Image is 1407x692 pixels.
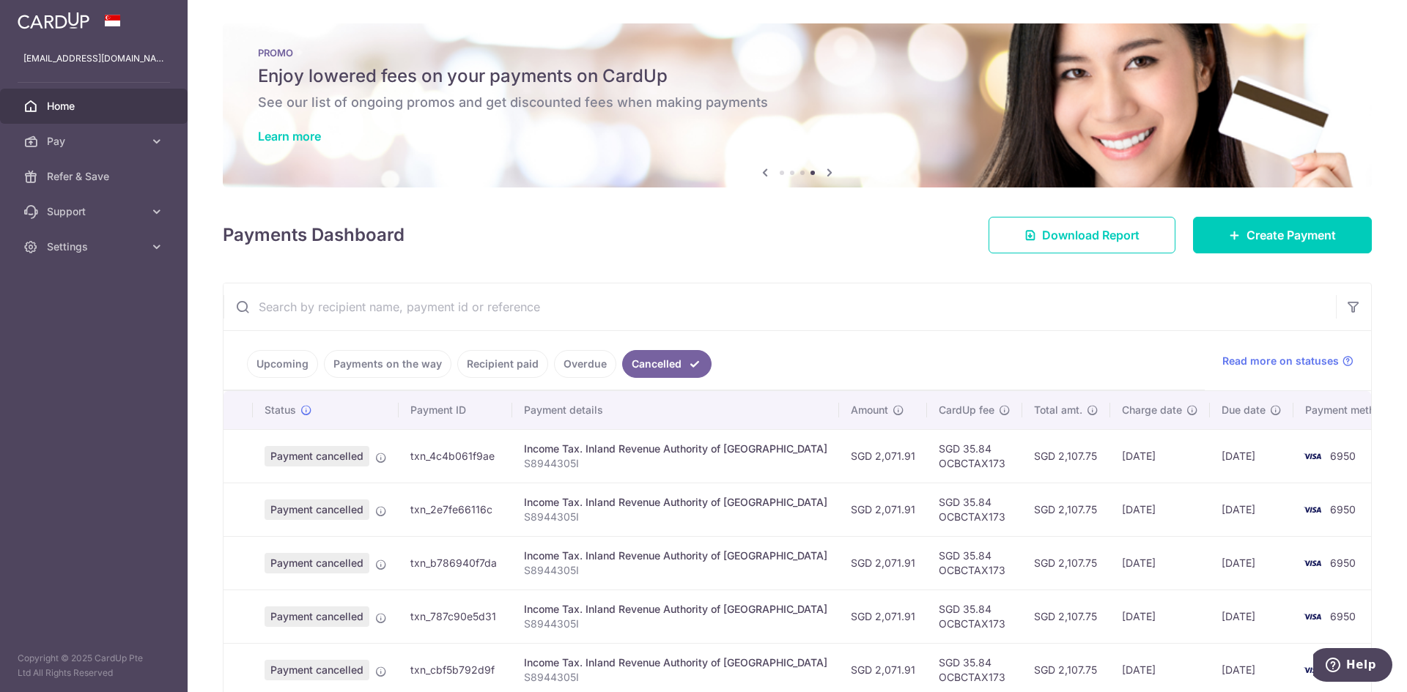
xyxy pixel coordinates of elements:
[554,350,616,378] a: Overdue
[1298,447,1327,465] img: Bank Card
[939,403,994,417] span: CardUp fee
[1210,483,1293,536] td: [DATE]
[927,483,1022,536] td: SGD 35.84 OCBCTAX173
[399,536,512,589] td: txn_b786940f7da
[512,391,839,429] th: Payment details
[1293,391,1405,429] th: Payment method
[1193,217,1372,253] a: Create Payment
[47,99,144,114] span: Home
[23,51,164,66] p: [EMAIL_ADDRESS][DOMAIN_NAME]
[1222,403,1266,417] span: Due date
[324,350,451,378] a: Payments on the way
[1022,536,1110,589] td: SGD 2,107.75
[927,429,1022,483] td: SGD 35.84 OCBCTAX173
[524,548,827,563] div: Income Tax. Inland Revenue Authority of [GEOGRAPHIC_DATA]
[1330,450,1356,462] span: 6950
[839,483,927,536] td: SGD 2,071.91
[524,655,827,670] div: Income Tax. Inland Revenue Authority of [GEOGRAPHIC_DATA]
[1298,554,1327,572] img: Bank Card
[247,350,318,378] a: Upcoming
[1222,354,1354,368] a: Read more on statuses
[927,536,1022,589] td: SGD 35.84 OCBCTAX173
[399,429,512,483] td: txn_4c4b061f9ae
[839,536,927,589] td: SGD 2,071.91
[258,64,1337,88] h5: Enjoy lowered fees on your payments on CardUp
[1210,589,1293,643] td: [DATE]
[223,23,1372,187] img: Latest Promos banner
[1110,429,1210,483] td: [DATE]
[524,510,827,524] p: S8944305I
[265,553,369,573] span: Payment cancelled
[524,602,827,617] div: Income Tax. Inland Revenue Authority of [GEOGRAPHIC_DATA]
[839,429,927,483] td: SGD 2,071.91
[1122,403,1182,417] span: Charge date
[1110,483,1210,536] td: [DATE]
[1330,503,1356,516] span: 6950
[989,217,1175,253] a: Download Report
[927,589,1022,643] td: SGD 35.84 OCBCTAX173
[1042,226,1140,244] span: Download Report
[265,499,369,520] span: Payment cancelled
[224,283,1336,330] input: Search by recipient name, payment id or reference
[1298,608,1327,625] img: Bank Card
[1210,536,1293,589] td: [DATE]
[524,495,827,510] div: Income Tax. Inland Revenue Authority of [GEOGRAPHIC_DATA]
[399,391,512,429] th: Payment ID
[1330,557,1356,569] span: 6950
[1298,661,1327,679] img: Bank Card
[622,350,712,378] a: Cancelled
[851,403,888,417] span: Amount
[1313,648,1392,685] iframe: Opens a widget where you can find more information
[265,606,369,627] span: Payment cancelled
[47,204,144,219] span: Support
[524,617,827,631] p: S8944305I
[258,94,1337,111] h6: See our list of ongoing promos and get discounted fees when making payments
[47,134,144,149] span: Pay
[1298,501,1327,518] img: Bank Card
[1110,589,1210,643] td: [DATE]
[1110,536,1210,589] td: [DATE]
[258,47,1337,59] p: PROMO
[1222,354,1339,368] span: Read more on statuses
[265,660,369,680] span: Payment cancelled
[1034,403,1082,417] span: Total amt.
[265,403,296,417] span: Status
[47,169,144,184] span: Refer & Save
[1210,429,1293,483] td: [DATE]
[258,129,321,144] a: Learn more
[1022,429,1110,483] td: SGD 2,107.75
[1022,483,1110,536] td: SGD 2,107.75
[1247,226,1336,244] span: Create Payment
[1022,589,1110,643] td: SGD 2,107.75
[524,670,827,685] p: S8944305I
[839,589,927,643] td: SGD 2,071.91
[18,12,89,29] img: CardUp
[1330,610,1356,622] span: 6950
[223,222,405,248] h4: Payments Dashboard
[524,442,827,456] div: Income Tax. Inland Revenue Authority of [GEOGRAPHIC_DATA]
[524,456,827,471] p: S8944305I
[524,563,827,578] p: S8944305I
[457,350,548,378] a: Recipient paid
[399,589,512,643] td: txn_787c90e5d31
[265,446,369,466] span: Payment cancelled
[399,483,512,536] td: txn_2e7fe66116c
[47,239,144,254] span: Settings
